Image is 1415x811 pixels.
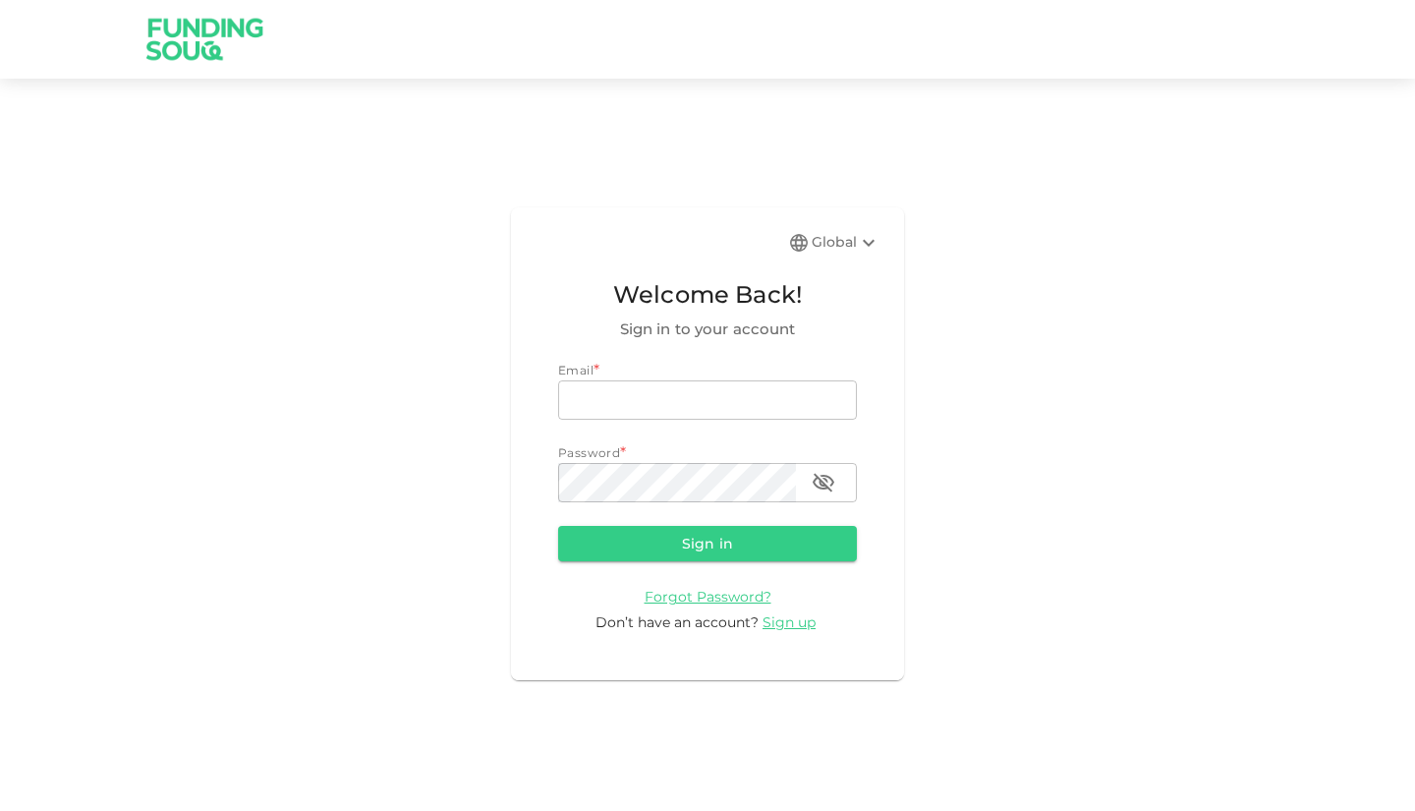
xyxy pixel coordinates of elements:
[812,231,880,255] div: Global
[595,613,759,631] span: Don’t have an account?
[558,526,857,561] button: Sign in
[645,587,771,606] a: Forgot Password?
[558,276,857,314] span: Welcome Back!
[558,445,620,460] span: Password
[763,613,816,631] span: Sign up
[558,380,857,420] input: email
[558,463,796,502] input: password
[558,363,594,377] span: Email
[558,318,857,341] span: Sign in to your account
[645,588,771,606] span: Forgot Password?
